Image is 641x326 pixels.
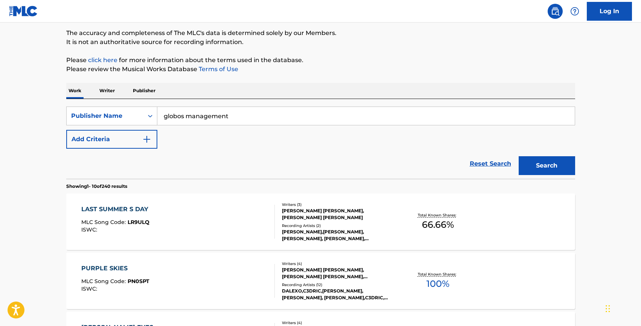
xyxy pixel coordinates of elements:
[603,290,641,326] div: Widget chat
[97,83,117,99] p: Writer
[88,56,117,64] a: click here
[128,219,149,225] span: LR9ULQ
[282,261,396,267] div: Writers ( 4 )
[128,278,149,285] span: PN0SPT
[282,223,396,229] div: Recording Artists ( 2 )
[81,278,128,285] span: MLC Song Code :
[66,107,575,179] form: Search Form
[282,282,396,288] div: Recording Artists ( 12 )
[131,83,158,99] p: Publisher
[66,253,575,309] a: PURPLE SKIESMLC Song Code:PN0SPTISWC:Writers (4)[PERSON_NAME] [PERSON_NAME], [PERSON_NAME] [PERSO...
[66,29,575,38] p: The accuracy and completeness of The MLC's data is determined solely by our Members.
[66,183,127,190] p: Showing 1 - 10 of 240 results
[587,2,632,21] a: Log In
[282,288,396,301] div: DALEXO,C3DRIC,[PERSON_NAME],[PERSON_NAME], [PERSON_NAME],C3DRIC,[PERSON_NAME],[PERSON_NAME], DALE...
[282,267,396,280] div: [PERSON_NAME] [PERSON_NAME], [PERSON_NAME] [PERSON_NAME], [PERSON_NAME] PRANTEDDU, [PERSON_NAME]
[81,264,149,273] div: PURPLE SKIES
[81,285,99,292] span: ISWC :
[81,226,99,233] span: ISWC :
[66,38,575,47] p: It is not an authoritative source for recording information.
[606,297,610,320] div: Trascina
[71,111,139,120] div: Publisher Name
[567,4,582,19] div: Help
[570,7,579,16] img: help
[426,277,449,291] span: 100 %
[142,135,151,144] img: 9d2ae6d4665cec9f34b9.svg
[66,193,575,250] a: LAST SUMMER S DAYMLC Song Code:LR9ULQISWC:Writers (3)[PERSON_NAME] [PERSON_NAME], [PERSON_NAME] [...
[548,4,563,19] a: Public Search
[418,212,458,218] p: Total Known Shares:
[66,130,157,149] button: Add Criteria
[81,219,128,225] span: MLC Song Code :
[81,205,152,214] div: LAST SUMMER S DAY
[282,207,396,221] div: [PERSON_NAME] [PERSON_NAME], [PERSON_NAME] [PERSON_NAME]
[519,156,575,175] button: Search
[197,66,238,73] a: Terms of Use
[282,320,396,326] div: Writers ( 4 )
[66,83,84,99] p: Work
[466,155,515,172] a: Reset Search
[282,202,396,207] div: Writers ( 3 )
[418,271,458,277] p: Total Known Shares:
[9,6,38,17] img: MLC Logo
[66,65,575,74] p: Please review the Musical Works Database
[282,229,396,242] div: [PERSON_NAME],[PERSON_NAME],[PERSON_NAME], [PERSON_NAME], [PERSON_NAME] & [PERSON_NAME]
[603,290,641,326] iframe: Chat Widget
[66,56,575,65] p: Please for more information about the terms used in the database.
[422,218,454,232] span: 66.66 %
[551,7,560,16] img: search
